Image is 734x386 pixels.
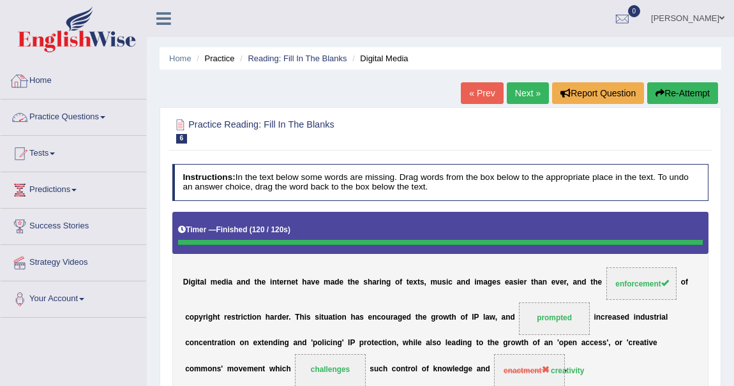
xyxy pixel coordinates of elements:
b: n [287,278,291,286]
b: c [590,338,594,347]
b: i [379,278,381,286]
b: e [495,338,499,347]
b: t [382,338,385,347]
b: e [264,338,269,347]
b: r [203,313,206,322]
b: g [398,313,402,322]
b: s [363,278,368,286]
b: a [307,278,311,286]
b: Instructions: [183,172,235,182]
b: c [601,313,605,322]
b: i [241,313,243,322]
b: i [195,278,197,286]
b: ( [250,225,252,234]
b: n [543,278,547,286]
b: Finished [216,225,248,234]
b: o [559,338,564,347]
b: o [252,313,257,322]
b: a [200,278,204,286]
b: e [447,338,452,347]
b: c [326,338,331,347]
b: d [581,278,586,286]
h4: In the text below some words are missing. Drag words from the box below to the appropriate place ... [172,164,709,200]
a: « Prev [461,82,503,104]
b: t [296,278,298,286]
b: h [213,313,217,322]
span: 6 [176,134,188,144]
b: m [211,278,218,286]
b: i [319,313,321,322]
b: i [634,313,636,322]
a: Practice Questions [1,100,146,131]
b: e [315,278,320,286]
b: t [416,313,418,322]
b: c [448,278,453,286]
b: t [217,313,220,322]
b: e [368,313,373,322]
b: x [257,338,262,347]
b: ' [311,338,313,347]
b: n [506,313,510,322]
b: n [573,338,577,347]
b: c [185,313,190,322]
b: i [304,313,306,322]
b: o [387,338,391,347]
b: t [449,313,452,322]
b: l [483,313,485,322]
b: g [488,278,492,286]
strong: prompted [537,313,572,322]
b: l [204,278,206,286]
b: n [207,338,212,347]
b: n [342,313,347,322]
b: s [420,278,424,286]
b: t [236,313,238,322]
b: . [288,313,290,322]
b: h [534,278,538,286]
b: n [194,338,198,347]
b: t [476,338,479,347]
b: m [430,278,437,286]
b: h [418,313,423,322]
b: 120 / 120s [252,225,288,234]
b: t [590,278,593,286]
b: o [438,313,443,322]
b: ' [557,338,559,347]
b: s [231,313,236,322]
b: e [374,338,378,347]
b: d [625,313,629,322]
b: i [474,278,476,286]
b: x [413,278,417,286]
b: h [299,313,304,322]
b: n [297,338,302,347]
a: Home [169,54,191,63]
b: o [337,313,341,322]
b: t [221,338,224,347]
b: r [214,338,218,347]
b: l [666,313,668,322]
b: D [183,278,189,286]
b: s [306,313,311,322]
b: c [377,313,381,322]
b: n [272,278,276,286]
b: r [283,278,287,286]
b: o [381,313,386,322]
b: t [262,338,264,347]
b: o [190,338,194,347]
b: o [511,338,515,347]
b: a [393,313,398,322]
b: d [510,313,514,322]
b: e [291,278,296,286]
b: o [239,338,244,347]
b: e [608,313,612,322]
b: e [594,338,599,347]
b: t [277,278,280,286]
b: t [247,313,250,322]
b: I [348,338,350,347]
b: c [243,313,248,322]
b: t [521,338,524,347]
b: a [331,278,335,286]
b: i [594,313,595,322]
b: T [295,313,299,322]
b: a [237,278,241,286]
b: n [241,278,245,286]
